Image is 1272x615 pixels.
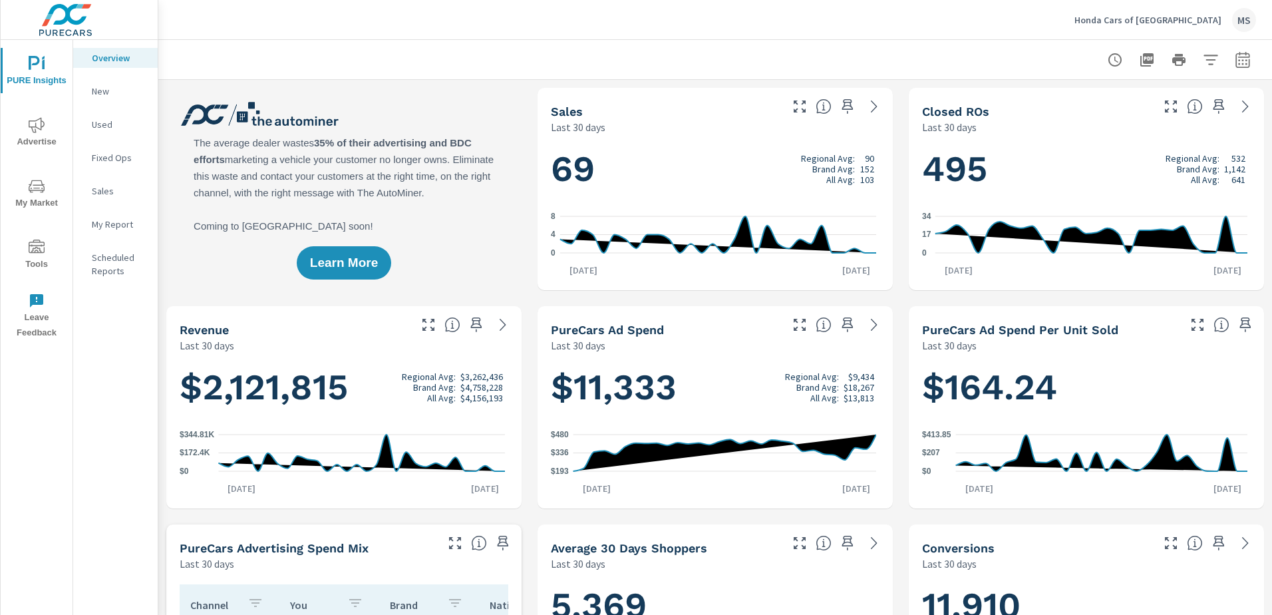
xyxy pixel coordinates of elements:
span: Save this to your personalized report [1235,314,1256,335]
h5: PureCars Advertising Spend Mix [180,541,369,555]
span: This table looks at how you compare to the amount of budget you spend per channel as opposed to y... [471,535,487,551]
p: All Avg: [1191,174,1219,185]
button: Learn More [297,246,391,280]
p: $4,156,193 [460,393,503,403]
div: New [73,81,158,101]
p: My Report [92,218,147,231]
span: My Market [5,178,69,211]
h5: Average 30 Days Shoppers [551,541,707,555]
button: Make Fullscreen [789,314,810,335]
p: All Avg: [826,174,855,185]
text: $207 [922,449,940,458]
button: Select Date Range [1229,47,1256,73]
div: Overview [73,48,158,68]
a: See more details in report [1235,96,1256,117]
span: Leave Feedback [5,293,69,341]
p: Honda Cars of [GEOGRAPHIC_DATA] [1074,14,1221,26]
p: New [92,85,147,98]
p: Regional Avg: [1166,153,1219,164]
p: Last 30 days [551,337,605,353]
button: Make Fullscreen [1160,532,1182,554]
div: nav menu [1,40,73,346]
h1: $164.24 [922,365,1251,410]
button: Make Fullscreen [789,96,810,117]
text: 0 [922,248,927,258]
p: Regional Avg: [402,371,456,382]
p: [DATE] [573,482,620,495]
p: Channel [190,598,237,612]
text: 4 [551,230,556,240]
p: [DATE] [1204,482,1251,495]
text: 8 [551,212,556,221]
p: Brand [390,598,436,612]
p: Brand Avg: [1177,164,1219,174]
span: Save this to your personalized report [1208,532,1229,554]
p: Last 30 days [180,337,234,353]
button: Make Fullscreen [418,314,439,335]
p: 90 [865,153,874,164]
span: A rolling 30 day total of daily Shoppers on the dealership website, averaged over the selected da... [816,535,832,551]
span: Save this to your personalized report [466,314,487,335]
text: $0 [180,467,189,476]
span: Number of vehicles sold by the dealership over the selected date range. [Source: This data is sou... [816,99,832,114]
span: Save this to your personalized report [1208,96,1229,117]
span: Save this to your personalized report [492,532,514,554]
span: Average cost of advertising per each vehicle sold at the dealer over the selected date range. The... [1213,317,1229,333]
text: $480 [551,430,569,439]
p: Overview [92,51,147,65]
h5: PureCars Ad Spend [551,323,664,337]
button: Make Fullscreen [1160,96,1182,117]
h1: $2,121,815 [180,365,508,410]
h5: Sales [551,104,583,118]
p: Last 30 days [551,119,605,135]
p: Regional Avg: [801,153,855,164]
p: Used [92,118,147,131]
h5: Closed ROs [922,104,989,118]
span: Advertise [5,117,69,150]
p: $3,262,436 [460,371,503,382]
div: Fixed Ops [73,148,158,168]
text: $344.81K [180,430,214,439]
p: $4,758,228 [460,382,503,393]
p: 1,142 [1224,164,1245,174]
p: All Avg: [810,393,839,403]
span: Save this to your personalized report [837,314,858,335]
p: National [490,598,536,612]
div: Used [73,114,158,134]
p: Last 30 days [922,337,977,353]
text: $172.4K [180,449,210,458]
p: Regional Avg: [785,371,839,382]
p: 152 [860,164,874,174]
span: PURE Insights [5,56,69,89]
text: $0 [922,467,931,476]
span: Learn More [310,257,378,269]
span: Number of Repair Orders Closed by the selected dealership group over the selected time range. [So... [1187,99,1203,114]
p: [DATE] [560,264,607,277]
button: Make Fullscreen [1187,314,1208,335]
div: Scheduled Reports [73,248,158,281]
button: Make Fullscreen [789,532,810,554]
p: $13,813 [844,393,874,403]
h5: Conversions [922,541,995,555]
p: Last 30 days [551,556,605,572]
text: 0 [551,248,556,258]
p: 103 [860,174,874,185]
p: [DATE] [462,482,508,495]
div: MS [1232,8,1256,32]
p: Last 30 days [180,556,234,572]
p: [DATE] [833,264,879,277]
text: $336 [551,449,569,458]
p: 641 [1231,174,1245,185]
h5: Revenue [180,323,229,337]
p: Fixed Ops [92,151,147,164]
p: [DATE] [833,482,879,495]
p: 532 [1231,153,1245,164]
p: Last 30 days [922,556,977,572]
text: $413.85 [922,430,951,439]
p: $9,434 [848,371,874,382]
text: 34 [922,212,931,221]
p: Brand Avg: [812,164,855,174]
span: The number of dealer-specified goals completed by a visitor. [Source: This data is provided by th... [1187,535,1203,551]
h5: PureCars Ad Spend Per Unit Sold [922,323,1118,337]
p: You [290,598,337,612]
